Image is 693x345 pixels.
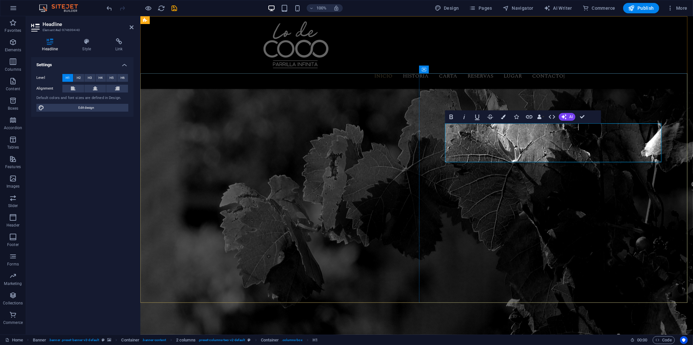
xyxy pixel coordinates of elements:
button: Italic (Ctrl+I) [458,110,470,123]
p: Forms [7,262,19,267]
button: Publish [623,3,659,13]
span: H3 [88,74,92,82]
h3: Element #ed-974699440 [43,27,121,33]
span: Pages [469,5,492,11]
p: Tables [7,145,19,150]
button: Design [432,3,462,13]
button: Colors [497,110,509,123]
button: H4 [96,74,106,82]
p: Content [6,86,20,92]
span: Code [656,336,672,344]
p: Features [5,164,21,169]
label: Alignment [36,85,62,92]
span: . banner-content [142,336,166,344]
span: H1 [66,74,70,82]
i: Undo: Edit headline (Ctrl+Z) [106,5,113,12]
button: Bold (Ctrl+B) [445,110,457,123]
span: AI Writer [544,5,572,11]
a: Click to cancel selection. Double-click to open Pages [5,336,23,344]
p: Elements [5,47,21,53]
button: H2 [73,74,84,82]
button: Strikethrough [484,110,496,123]
h4: Settings [31,57,134,69]
span: AI [569,115,573,119]
p: Commerce [3,320,23,325]
span: H4 [98,74,103,82]
i: This element is a customizable preset [248,338,251,342]
p: Collections [3,301,23,306]
button: undo [106,4,113,12]
div: Default colors and font sizes are defined in Design. [36,95,128,101]
button: Usercentrics [680,336,688,344]
i: Save (Ctrl+S) [171,5,178,12]
h4: Link [105,38,134,52]
button: Confirm (Ctrl+⏎) [576,110,588,123]
button: H6 [117,74,128,82]
button: Link [523,110,535,123]
button: Data Bindings [536,110,545,123]
p: Footer [7,242,19,247]
button: H1 [62,74,73,82]
span: Commerce [583,5,615,11]
button: Pages [467,3,495,13]
h4: Headline [31,38,71,52]
button: Edit design [36,104,128,112]
p: Header [6,223,19,228]
span: Click to select. Double-click to edit [176,336,196,344]
span: H6 [121,74,125,82]
span: More [667,5,687,11]
img: Editor Logo [37,4,86,12]
span: . preset-columns-two-v2-default [198,336,245,344]
label: Level [36,74,62,82]
button: AI Writer [541,3,575,13]
i: On resize automatically adjust zoom level to fit chosen device. [333,5,339,11]
p: Favorites [5,28,21,33]
p: Accordion [4,125,22,130]
p: Boxes [8,106,19,111]
span: : [642,338,643,342]
i: This element contains a background [107,338,111,342]
button: Icons [510,110,522,123]
button: HTML [546,110,558,123]
button: reload [158,4,165,12]
span: Design [435,5,459,11]
button: Navigator [500,3,536,13]
i: This element is a customizable preset [102,338,105,342]
span: 00 00 [637,336,647,344]
span: Click to select. Double-click to edit [261,336,279,344]
nav: breadcrumb [33,336,318,344]
p: Marketing [4,281,22,286]
button: More [664,3,690,13]
span: . columns-box [282,336,302,344]
button: AI [559,113,575,121]
button: Commerce [580,3,618,13]
span: H2 [77,74,81,82]
h2: Headline [43,21,134,27]
button: H3 [84,74,95,82]
span: Publish [628,5,654,11]
button: save [171,4,178,12]
button: 100% [307,4,330,12]
span: H5 [109,74,114,82]
p: Slider [8,203,18,208]
h6: 100% [316,4,327,12]
button: Code [653,336,675,344]
span: Edit design [46,104,126,112]
span: Click to select. Double-click to edit [313,336,318,344]
span: Click to select. Double-click to edit [122,336,140,344]
p: Images [6,184,20,189]
button: Underline (Ctrl+U) [471,110,483,123]
h4: Style [71,38,105,52]
span: Navigator [503,5,533,11]
p: Columns [5,67,21,72]
button: H5 [106,74,117,82]
span: Click to select. Double-click to edit [33,336,46,344]
span: . banner .preset-banner-v3-default [49,336,99,344]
